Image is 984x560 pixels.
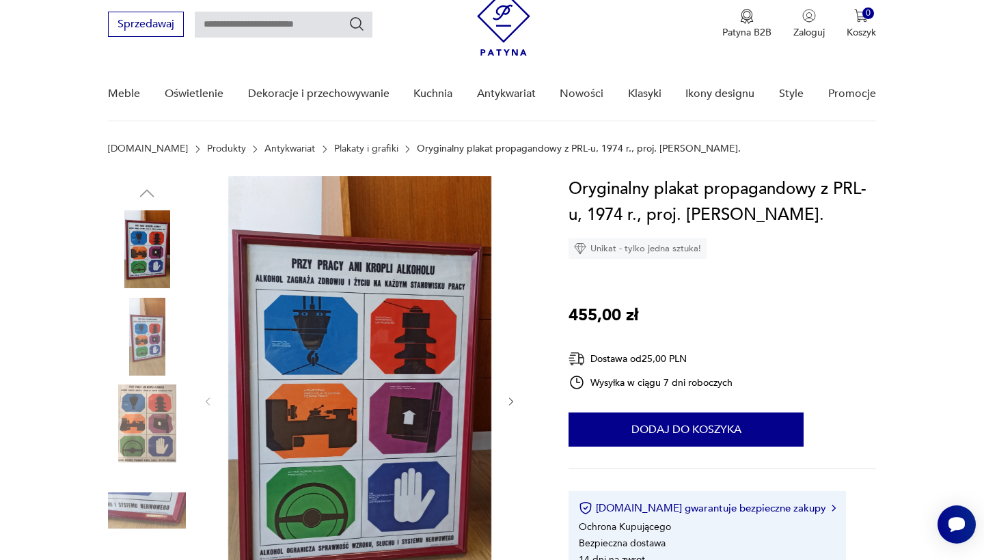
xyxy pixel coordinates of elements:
a: Dekoracje i przechowywanie [248,68,389,120]
a: Style [779,68,804,120]
a: Antykwariat [477,68,536,120]
a: Oświetlenie [165,68,223,120]
img: Ikona koszyka [854,9,868,23]
button: 0Koszyk [847,9,876,39]
button: Zaloguj [793,9,825,39]
img: Zdjęcie produktu Oryginalny plakat propagandowy z PRL-u, 1974 r., proj. Z. Osakowski. [108,472,186,550]
img: Zdjęcie produktu Oryginalny plakat propagandowy z PRL-u, 1974 r., proj. Z. Osakowski. [108,384,186,462]
p: Zaloguj [793,26,825,39]
img: Ikonka użytkownika [802,9,816,23]
button: Sprzedawaj [108,12,184,37]
img: Ikona diamentu [574,242,586,255]
iframe: Smartsupp widget button [938,505,976,544]
div: Wysyłka w ciągu 7 dni roboczych [569,374,733,391]
button: Patyna B2B [722,9,771,39]
button: [DOMAIN_NAME] gwarantuje bezpieczne zakupy [579,501,835,515]
p: 455,00 zł [569,303,638,328]
img: Ikona medalu [740,9,754,24]
a: Klasyki [628,68,661,120]
div: Unikat - tylko jedna sztuka! [569,238,707,259]
p: Patyna B2B [722,26,771,39]
img: Zdjęcie produktu Oryginalny plakat propagandowy z PRL-u, 1974 r., proj. Z. Osakowski. [108,210,186,288]
p: Oryginalny plakat propagandowy z PRL-u, 1974 r., proj. [PERSON_NAME]. [417,143,741,154]
a: Nowości [560,68,603,120]
a: [DOMAIN_NAME] [108,143,188,154]
a: Plakaty i grafiki [334,143,398,154]
h1: Oryginalny plakat propagandowy z PRL-u, 1974 r., proj. [PERSON_NAME]. [569,176,875,228]
div: Dostawa od 25,00 PLN [569,350,733,367]
a: Sprzedawaj [108,20,184,30]
a: Meble [108,68,140,120]
div: 0 [862,8,874,19]
li: Bezpieczna dostawa [579,537,666,550]
a: Produkty [207,143,246,154]
a: Kuchnia [413,68,452,120]
button: Dodaj do koszyka [569,412,804,447]
img: Ikona strzałki w prawo [832,505,836,512]
a: Ikona medaluPatyna B2B [722,9,771,39]
img: Ikona certyfikatu [579,501,592,515]
a: Promocje [828,68,876,120]
img: Zdjęcie produktu Oryginalny plakat propagandowy z PRL-u, 1974 r., proj. Z. Osakowski. [108,298,186,376]
li: Ochrona Kupującego [579,520,671,533]
a: Antykwariat [264,143,315,154]
img: Ikona dostawy [569,350,585,367]
button: Szukaj [348,16,365,32]
p: Koszyk [847,26,876,39]
a: Ikony designu [685,68,754,120]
